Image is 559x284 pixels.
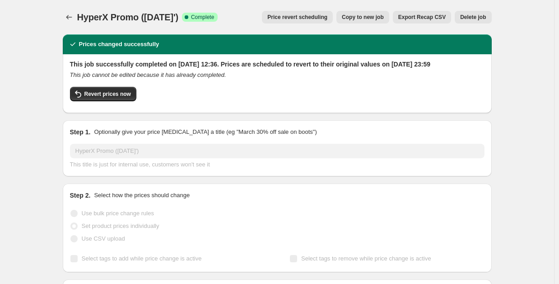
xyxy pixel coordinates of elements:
[393,11,451,24] button: Export Recap CSV
[79,40,159,49] h2: Prices changed successfully
[301,255,431,262] span: Select tags to remove while price change is active
[70,191,91,200] h2: Step 2.
[70,71,226,78] i: This job cannot be edited because it has already completed.
[63,11,75,24] button: Price change jobs
[82,222,159,229] span: Set product prices individually
[70,128,91,137] h2: Step 1.
[70,144,484,158] input: 30% off holiday sale
[398,14,446,21] span: Export Recap CSV
[84,90,131,98] span: Revert prices now
[336,11,389,24] button: Copy to new job
[267,14,327,21] span: Price revert scheduling
[94,191,190,200] p: Select how the prices should change
[262,11,333,24] button: Price revert scheduling
[342,14,384,21] span: Copy to new job
[82,210,154,217] span: Use bulk price change rules
[455,11,491,24] button: Delete job
[77,12,178,22] span: HyperX Promo ([DATE]')
[70,87,136,101] button: Revert prices now
[460,14,486,21] span: Delete job
[191,14,214,21] span: Complete
[94,128,317,137] p: Optionally give your price [MEDICAL_DATA] a title (eg "March 30% off sale on boots")
[82,235,125,242] span: Use CSV upload
[82,255,202,262] span: Select tags to add while price change is active
[70,60,484,69] h2: This job successfully completed on [DATE] 12:36. Prices are scheduled to revert to their original...
[70,161,210,168] span: This title is just for internal use, customers won't see it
